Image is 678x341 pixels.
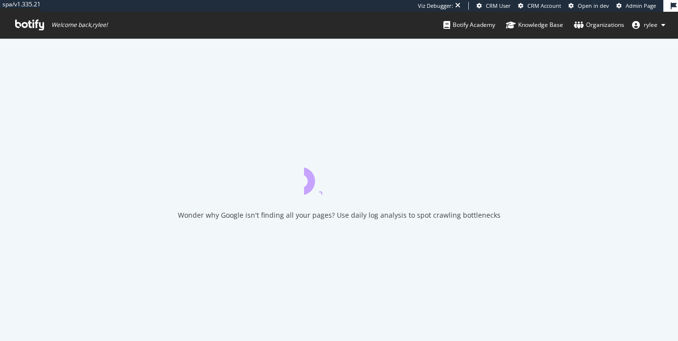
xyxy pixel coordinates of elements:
a: Knowledge Base [506,12,563,38]
div: Wonder why Google isn't finding all your pages? Use daily log analysis to spot crawling bottlenecks [178,210,501,220]
span: CRM User [486,2,511,9]
a: Admin Page [616,2,656,10]
div: Knowledge Base [506,20,563,30]
a: Organizations [574,12,624,38]
div: Organizations [574,20,624,30]
a: Botify Academy [443,12,495,38]
div: Viz Debugger: [418,2,453,10]
div: Botify Academy [443,20,495,30]
a: CRM User [477,2,511,10]
a: Open in dev [569,2,609,10]
a: CRM Account [518,2,561,10]
div: animation [304,159,374,195]
span: Admin Page [626,2,656,9]
span: rylee [644,21,657,29]
span: Welcome back, rylee ! [51,21,108,29]
span: CRM Account [527,2,561,9]
span: Open in dev [578,2,609,9]
button: rylee [624,17,673,33]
